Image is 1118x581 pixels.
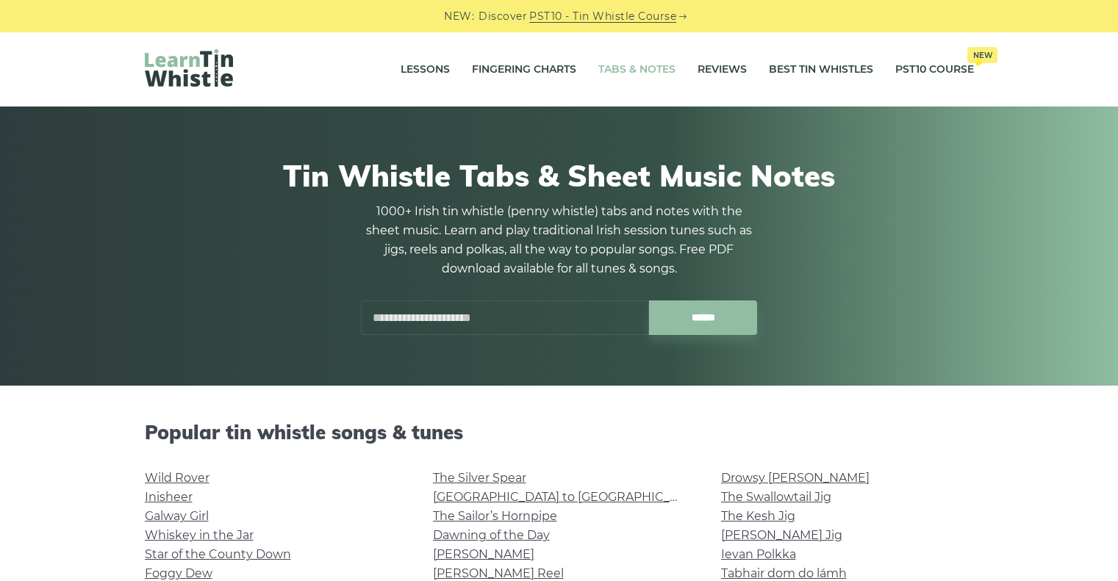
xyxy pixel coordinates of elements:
a: Whiskey in the Jar [145,528,254,542]
a: Best Tin Whistles [769,51,873,88]
a: Lessons [401,51,450,88]
a: [PERSON_NAME] [433,547,534,561]
h1: Tin Whistle Tabs & Sheet Music Notes [145,158,974,193]
img: LearnTinWhistle.com [145,49,233,87]
a: The Silver Spear [433,471,526,485]
a: The Swallowtail Jig [721,490,831,504]
a: Reviews [698,51,747,88]
a: Drowsy [PERSON_NAME] [721,471,870,485]
p: 1000+ Irish tin whistle (penny whistle) tabs and notes with the sheet music. Learn and play tradi... [361,202,758,278]
a: Tabhair dom do lámh [721,566,847,580]
a: Foggy Dew [145,566,212,580]
a: PST10 CourseNew [895,51,974,88]
a: The Kesh Jig [721,509,795,523]
a: [PERSON_NAME] Reel [433,566,564,580]
span: New [967,47,997,63]
a: [PERSON_NAME] Jig [721,528,842,542]
a: Galway Girl [145,509,209,523]
a: Dawning of the Day [433,528,550,542]
a: Fingering Charts [472,51,576,88]
a: Tabs & Notes [598,51,676,88]
a: [GEOGRAPHIC_DATA] to [GEOGRAPHIC_DATA] [433,490,704,504]
h2: Popular tin whistle songs & tunes [145,421,974,444]
a: Star of the County Down [145,547,291,561]
a: Ievan Polkka [721,547,796,561]
a: The Sailor’s Hornpipe [433,509,557,523]
a: Inisheer [145,490,193,504]
a: Wild Rover [145,471,209,485]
